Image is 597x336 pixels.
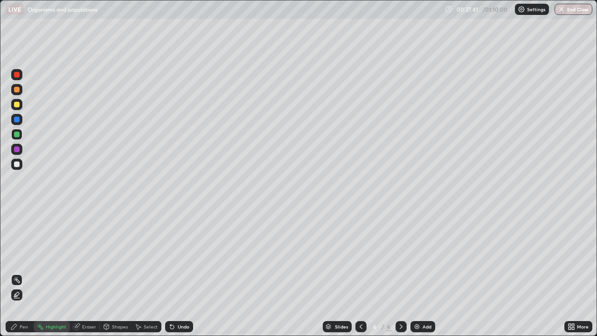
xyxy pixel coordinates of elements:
div: Eraser [82,324,96,329]
div: Shapes [112,324,128,329]
div: Undo [178,324,189,329]
img: class-settings-icons [518,6,525,13]
div: More [577,324,589,329]
img: add-slide-button [413,323,421,330]
div: 6 [370,324,380,329]
p: LIVE [8,6,21,13]
img: end-class-cross [558,6,565,13]
div: Select [144,324,158,329]
p: Settings [527,7,545,12]
div: Add [423,324,431,329]
p: Organisms and populations [28,6,97,13]
div: Highlight [46,324,66,329]
div: / [382,324,384,329]
div: Pen [20,324,28,329]
button: End Class [555,4,592,15]
div: Slides [335,324,348,329]
div: 6 [386,322,392,331]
